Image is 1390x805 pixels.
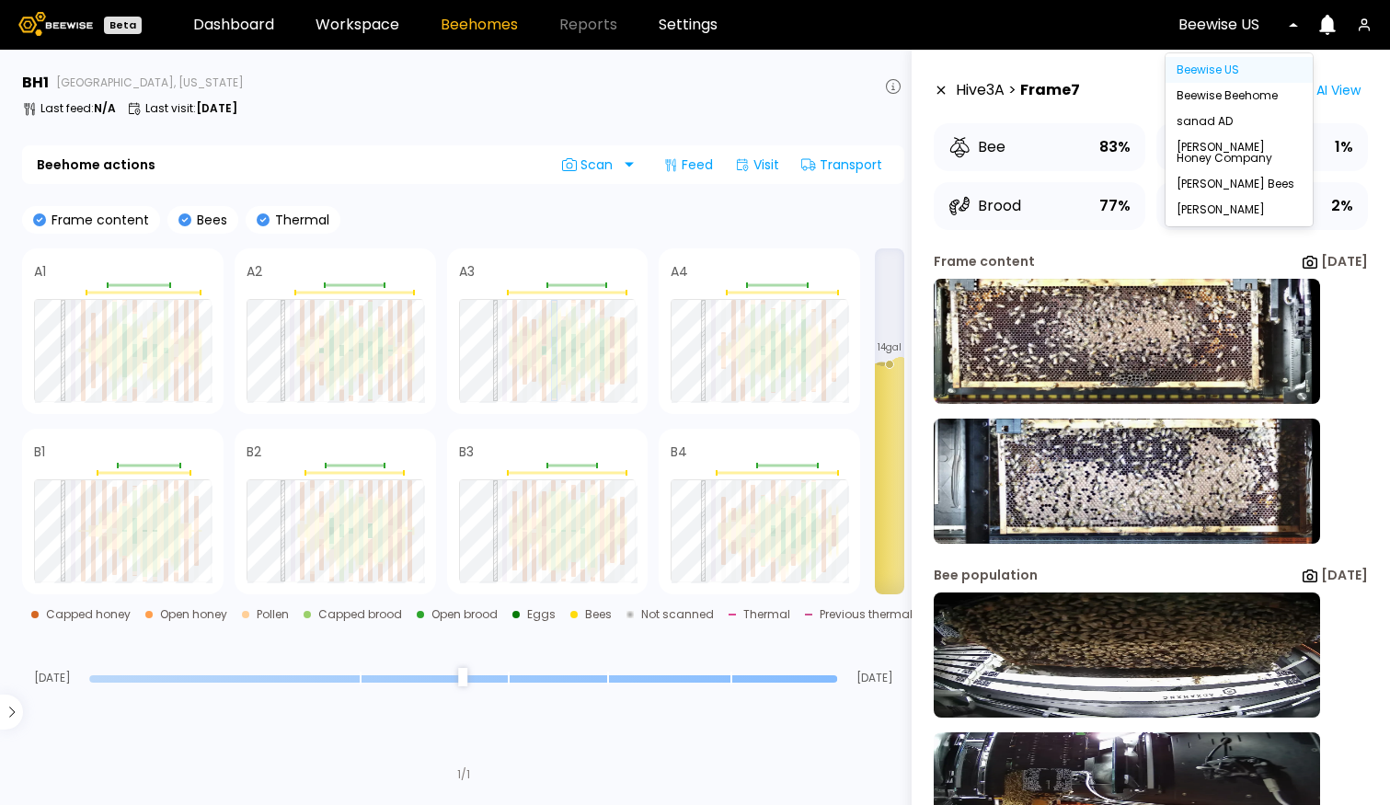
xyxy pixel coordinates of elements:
[878,343,902,352] span: 14 gal
[46,213,149,226] p: Frame content
[1335,134,1353,160] div: 1%
[1177,116,1302,127] div: sanad AD
[34,445,45,458] h4: B1
[559,17,617,32] span: Reports
[34,265,46,278] h4: A1
[247,445,261,458] h4: B2
[160,609,227,620] div: Open honey
[934,252,1035,271] div: Frame content
[794,150,890,179] div: Transport
[459,265,475,278] h4: A3
[1177,90,1302,101] div: Beewise Beehome
[562,157,619,172] span: Scan
[46,609,131,620] div: Capped honey
[316,17,399,32] a: Workspace
[1020,79,1080,101] strong: Frame 7
[40,103,116,114] p: Last feed :
[431,609,498,620] div: Open brood
[527,609,556,620] div: Eggs
[104,17,142,34] div: Beta
[641,609,714,620] div: Not scanned
[196,100,237,116] b: [DATE]
[459,445,474,458] h4: B3
[1331,193,1353,219] div: 2%
[457,766,470,783] div: 1 / 1
[191,213,227,226] p: Bees
[145,103,237,114] p: Last visit :
[1099,134,1131,160] div: 83%
[1291,72,1368,109] div: AI View
[671,265,688,278] h4: A4
[270,213,329,226] p: Thermal
[1177,178,1302,190] div: [PERSON_NAME] Bees
[844,673,904,684] span: [DATE]
[1177,142,1302,164] div: [PERSON_NAME] Honey Company
[56,77,244,88] span: [GEOGRAPHIC_DATA], [US_STATE]
[441,17,518,32] a: Beehomes
[728,150,787,179] div: Visit
[94,100,116,116] b: N/A
[1321,566,1368,584] b: [DATE]
[318,609,402,620] div: Capped brood
[18,12,93,36] img: Beewise logo
[1177,204,1302,215] div: [PERSON_NAME]
[247,265,262,278] h4: A2
[743,609,790,620] div: Thermal
[193,17,274,32] a: Dashboard
[820,609,913,620] div: Previous thermal
[585,609,612,620] div: Bees
[948,195,1021,217] div: Brood
[934,419,1320,544] img: 20250729_155307-a-1740.48-back-41113-XXXXobw7.jpg
[659,17,718,32] a: Settings
[948,136,1005,158] div: Bee
[671,445,687,458] h4: B4
[656,150,720,179] div: Feed
[22,673,82,684] span: [DATE]
[37,158,155,171] b: Beehome actions
[1321,252,1368,270] b: [DATE]
[22,75,49,90] h3: BH 1
[257,609,289,620] div: Pollen
[1099,193,1131,219] div: 77%
[934,592,1320,718] img: 20250729_154450_-0700-a-1740-front-41113-XXXXobw7.jpg
[934,566,1038,585] div: Bee population
[956,72,1080,109] div: Hive 3 A >
[934,279,1320,404] img: 20250729_155306-a-1740.48-front-41113-XXXXobw7.jpg
[1177,64,1302,75] div: Beewise US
